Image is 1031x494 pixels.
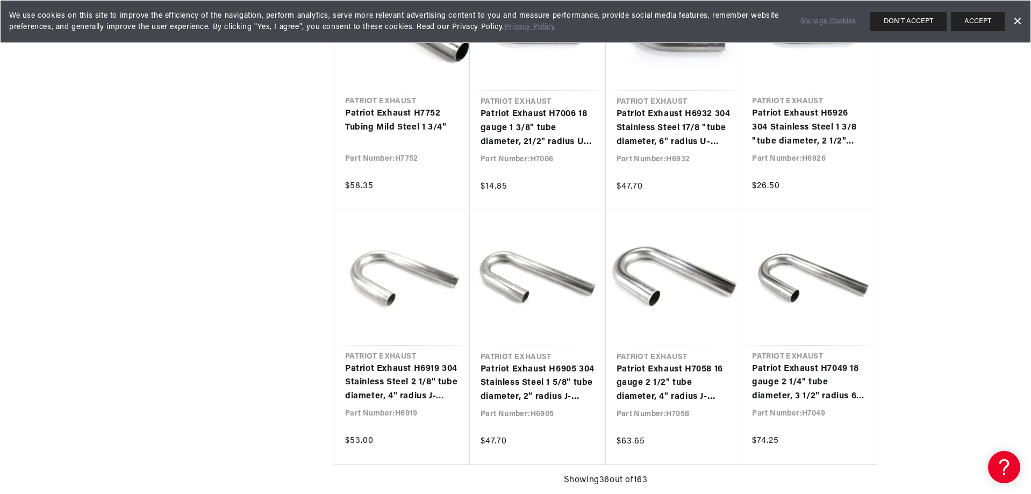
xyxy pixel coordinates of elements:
[801,16,856,27] a: Manage Cookies
[951,12,1005,31] button: ACCEPT
[9,10,786,33] span: We use cookies on this site to improve the efficiency of the navigation, perform analytics, serve...
[345,107,459,134] a: Patriot Exhaust H7752 Tubing Mild Steel 1 3/4"
[617,108,731,149] a: Patriot Exhaust H6932 304 Stainless Steel 17/8 "tube diameter, 6" radius U-Bends
[752,107,866,148] a: Patriot Exhaust H6926 304 Stainless Steel 1 3/8 "tube diameter, 2 1/2" radius U-Bends
[752,362,866,404] a: Patriot Exhaust H7049 18 gauge 2 1/4" tube diameter, 3 1/2" radius 6" 15" legs
[1009,13,1025,30] a: Dismiss Banner
[564,474,648,488] span: Showing 36 out of 163
[345,362,459,404] a: Patriot Exhaust H6919 304 Stainless Steel 2 1/8" tube diameter, 4" radius J-Bends
[481,363,595,404] a: Patriot Exhaust H6905 304 Stainless Steel 1 5/8" tube diameter, 2" radius J-Bends
[870,12,947,31] button: DON'T ACCEPT
[481,108,595,149] a: Patriot Exhaust H7006 18 gauge 1 3/8" tube diameter, 21/2" radius U-bends
[504,23,556,31] a: Privacy Policy.
[617,363,731,404] a: Patriot Exhaust H7058 16 gauge 2 1/2" tube diameter, 4" radius J-bends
